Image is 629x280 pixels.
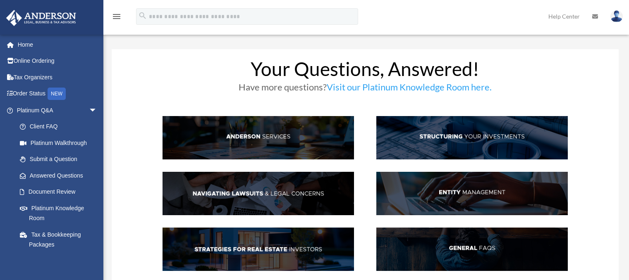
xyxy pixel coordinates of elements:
a: Platinum Knowledge Room [12,200,110,226]
a: Online Ordering [6,53,110,69]
a: Answered Questions [12,167,110,184]
i: menu [112,12,122,21]
a: Client FAQ [12,119,105,135]
i: search [138,11,147,20]
img: StratsRE_hdr [163,228,354,271]
span: arrow_drop_down [89,102,105,119]
a: Document Review [12,184,110,200]
img: Anderson Advisors Platinum Portal [4,10,79,26]
a: Home [6,36,110,53]
h3: Have more questions? [163,83,568,96]
a: Platinum Q&Aarrow_drop_down [6,102,110,119]
a: Platinum Walkthrough [12,135,110,151]
a: Tax & Bookkeeping Packages [12,226,110,253]
img: User Pic [610,10,623,22]
img: GenFAQ_hdr [376,228,568,271]
h1: Your Questions, Answered! [163,59,568,83]
div: NEW [48,88,66,100]
a: menu [112,14,122,21]
img: StructInv_hdr [376,116,568,159]
img: NavLaw_hdr [163,172,354,215]
img: AndServ_hdr [163,116,354,159]
a: Visit our Platinum Knowledge Room here. [327,81,492,97]
a: Order StatusNEW [6,85,110,102]
a: Submit a Question [12,151,110,168]
img: EntManag_hdr [376,172,568,215]
a: Tax Organizers [6,69,110,85]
